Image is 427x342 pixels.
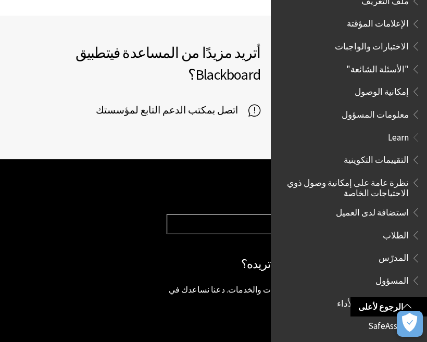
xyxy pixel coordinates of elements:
[283,174,409,198] span: نظرة عامة على إمكانية وصول ذوي الاحتياجات الخاصة
[355,83,409,97] span: إمكانية الوصول
[388,129,409,143] span: Learn
[347,15,409,29] span: الإعلامات المؤقتة
[167,284,417,307] p: تتميز Blackboard بامتلاكها للعديد من المنتجات والخدمات. دعنا نساعدك في العثور على المعلومات التي ...
[76,43,260,84] span: تطبيق Blackboard
[10,42,260,85] h2: أتريد مزيدًا من المساعدة في ؟
[350,297,427,316] a: الرجوع لأعلى
[335,37,409,52] span: الاختبارات والواجبات
[277,129,421,312] nav: Book outline for Blackboard Learn Help
[383,226,409,240] span: الطلاب
[397,311,423,337] button: فتح التفضيلات
[167,255,417,273] h2: ألا يبدو هذا المنتج مثل المنتج الذي تريده؟
[368,318,409,332] span: SafeAssign
[375,272,409,286] span: المسؤول
[346,60,409,74] span: "الأسئلة الشائعة"
[342,106,409,120] span: معلومات المسؤول
[96,103,248,118] span: اتصل بمكتب الدعم التابع لمؤسستك
[167,185,417,204] h2: مساعدة منتجات Blackboard
[344,151,409,165] span: التقييمات التكوينية
[379,249,409,263] span: المدرّس
[337,295,409,309] span: لوحة معلومات الأداء
[336,204,409,218] span: استضافة لدى العميل
[96,103,260,118] a: اتصل بمكتب الدعم التابع لمؤسستك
